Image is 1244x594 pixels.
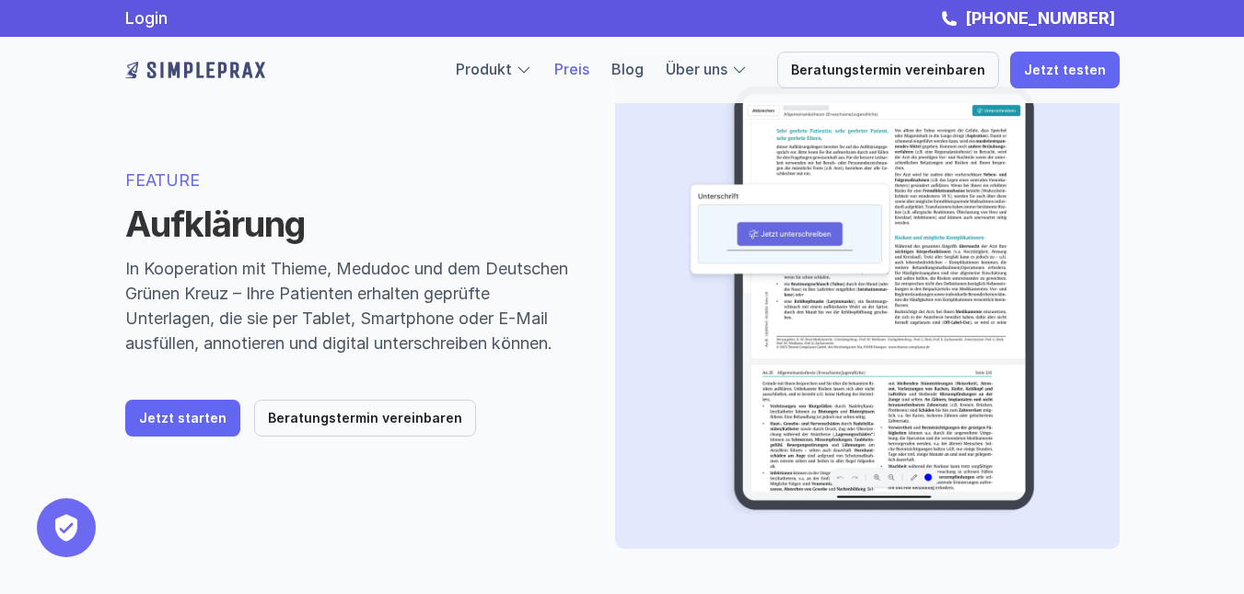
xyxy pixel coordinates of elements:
[611,60,644,78] a: Blog
[254,400,476,437] a: Beratungstermin vereinbaren
[456,60,512,78] a: Produkt
[125,168,571,192] p: FEATURE
[125,204,571,246] h1: Aufklärung
[666,60,727,78] a: Über uns
[1024,63,1106,78] p: Jetzt testen
[645,85,1077,519] img: Beispielbild eienes Aufklärungsdokuments und einer digitalen Unterschrift
[960,8,1120,28] a: [PHONE_NUMBER]
[791,63,985,78] p: Beratungstermin vereinbaren
[125,8,168,28] a: Login
[125,400,240,437] a: Jetzt starten
[965,8,1115,28] strong: [PHONE_NUMBER]
[777,52,999,88] a: Beratungstermin vereinbaren
[125,256,571,355] p: In Kooperation mit Thieme, Medudoc und dem Deutschen Grünen Kreuz – Ihre Patienten erhalten geprü...
[268,411,462,426] p: Beratungstermin vereinbaren
[1010,52,1120,88] a: Jetzt testen
[554,60,589,78] a: Preis
[139,411,227,426] p: Jetzt starten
